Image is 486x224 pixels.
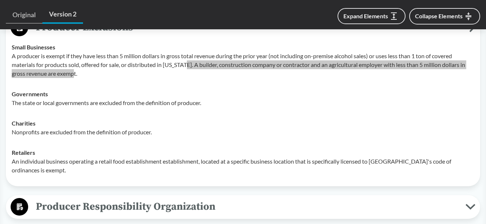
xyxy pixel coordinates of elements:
[6,7,42,23] a: Original
[12,157,474,175] p: An individual business operating a retail food establishment establishment, located at a specific...
[12,149,35,156] strong: Retailers
[28,198,466,215] span: Producer Responsibility Organization
[8,198,478,216] button: Producer Responsibility Organization
[12,128,474,137] p: Nonprofits are excluded from the definition of producer.
[12,90,48,97] strong: Governments
[42,6,83,24] a: Version 2
[12,120,35,127] strong: Charities
[338,8,406,24] button: Expand Elements
[409,8,480,25] button: Collapse Elements
[12,44,55,51] strong: Small Businesses
[12,98,474,107] p: The state or local governments are excluded from the definition of producer.
[12,52,474,78] p: A producer is exempt if they have less than 5 million dollars in gross total revenue during the p...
